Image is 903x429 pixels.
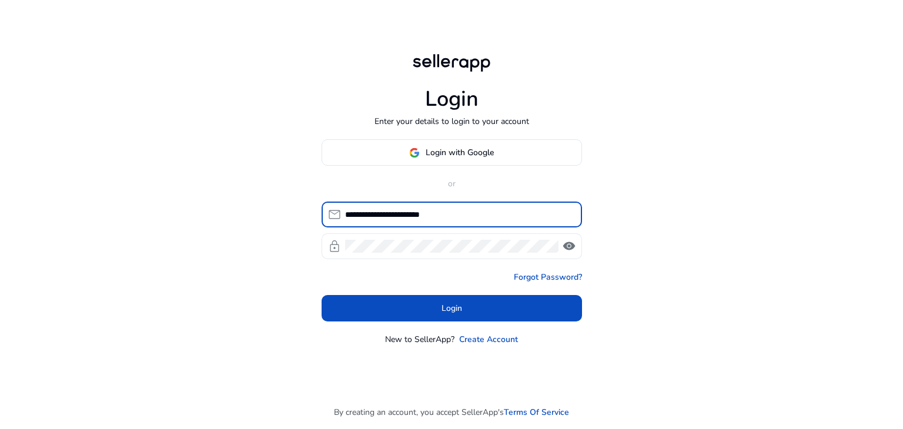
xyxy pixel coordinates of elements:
a: Create Account [459,333,518,346]
p: New to SellerApp? [385,333,454,346]
a: Terms Of Service [504,406,569,418]
span: Login with Google [426,146,494,159]
span: Login [442,302,462,314]
a: Forgot Password? [514,271,582,283]
span: mail [327,207,342,222]
button: Login with Google [322,139,582,166]
h1: Login [425,86,479,112]
span: visibility [562,239,576,253]
button: Login [322,295,582,321]
p: Enter your details to login to your account [374,115,529,128]
img: google-logo.svg [409,148,420,158]
p: or [322,177,582,190]
span: lock [327,239,342,253]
